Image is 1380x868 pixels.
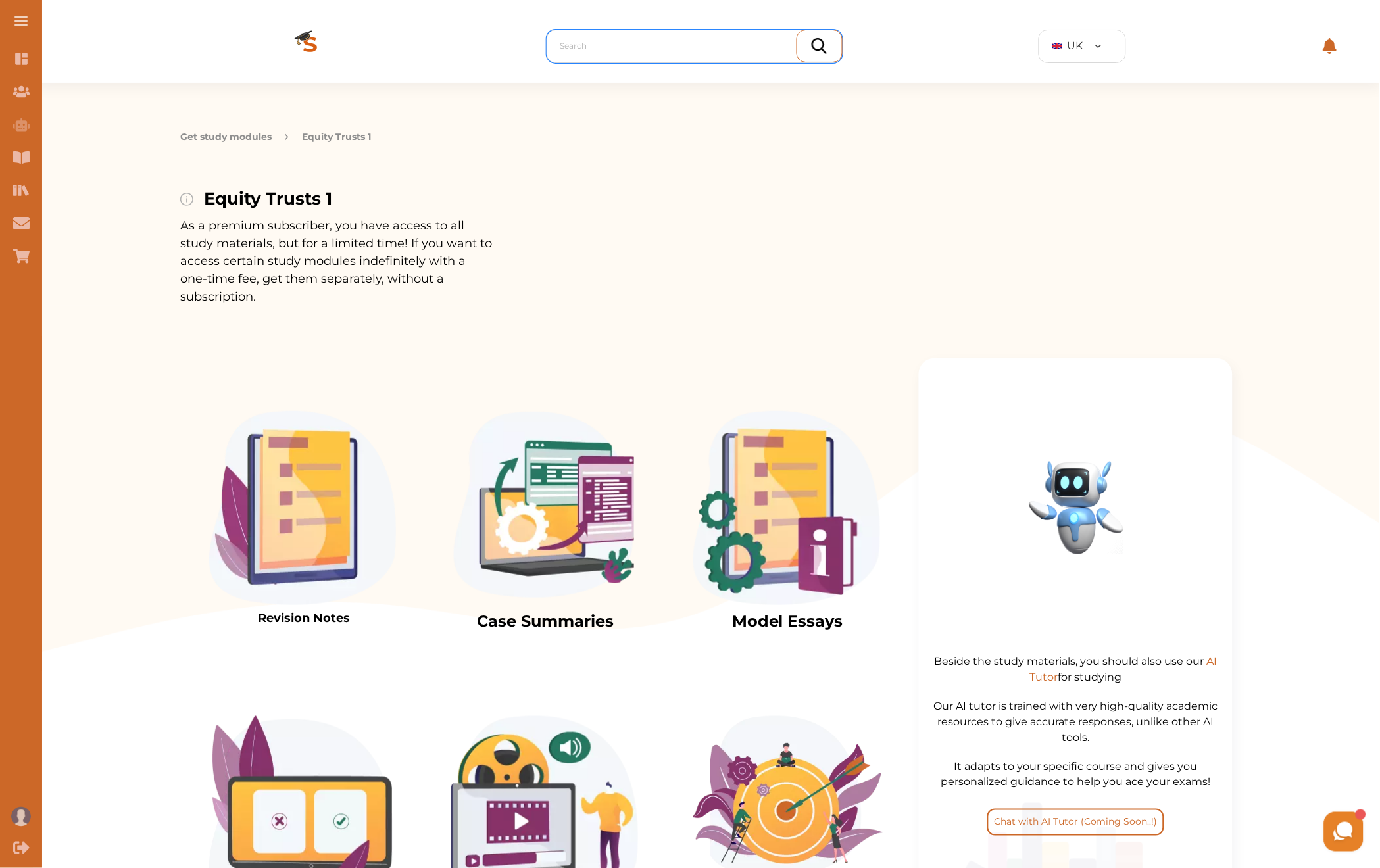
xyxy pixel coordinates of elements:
p: Revision Notes [209,610,399,627]
p: It adapts to your specific course and gives you personalized guidance to help you ace your exams! [932,759,1220,790]
p: As a premium subscriber, you have access to all study materials, but for a limited time! If you w... [180,217,493,306]
span: UK [1068,38,1083,54]
iframe: HelpCrunch [1064,809,1367,855]
p: Equity Trusts 1 [302,130,371,144]
img: Logo [258,9,363,83]
button: Chat with AI Tutor (Coming Soon..!) [987,809,1164,836]
button: Get study modules [180,130,272,144]
p: Our AI tutor is trained with very high-quality academic resources to give accurate responses, unl... [932,698,1220,746]
img: aibot2.cd1b654a.png [1029,460,1123,554]
p: Case Summaries [451,610,641,633]
p: Beside the study materials, you should also use our for studying [932,654,1220,685]
p: Model Essays [693,610,883,633]
img: arrow [285,130,289,144]
span: AI Tutor [1030,655,1218,683]
img: search_icon [812,38,827,54]
img: GB Flag [1052,43,1062,50]
p: Equity Trusts 1 [204,186,332,212]
img: arrow-down [1095,45,1102,48]
img: info-img [180,193,193,206]
img: User profile [11,807,31,827]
